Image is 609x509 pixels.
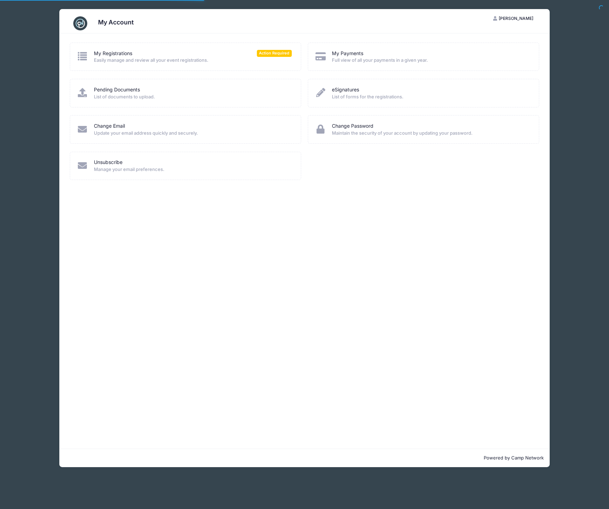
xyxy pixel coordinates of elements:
span: [PERSON_NAME] [499,16,533,21]
span: List of forms for the registrations. [332,93,530,100]
a: Pending Documents [94,86,140,93]
span: Action Required [257,50,292,57]
p: Powered by Camp Network [65,455,544,462]
span: Easily manage and review all your event registrations. [94,57,292,64]
a: Change Password [332,122,373,130]
span: List of documents to upload. [94,93,292,100]
a: My Payments [332,50,363,57]
a: Change Email [94,122,125,130]
img: CampNetwork [73,16,87,30]
a: eSignatures [332,86,359,93]
button: [PERSON_NAME] [487,13,540,24]
a: My Registrations [94,50,132,57]
span: Maintain the security of your account by updating your password. [332,130,530,137]
span: Update your email address quickly and securely. [94,130,292,137]
a: Unsubscribe [94,159,122,166]
h3: My Account [98,18,134,26]
span: Full view of all your payments in a given year. [332,57,530,64]
span: Manage your email preferences. [94,166,292,173]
